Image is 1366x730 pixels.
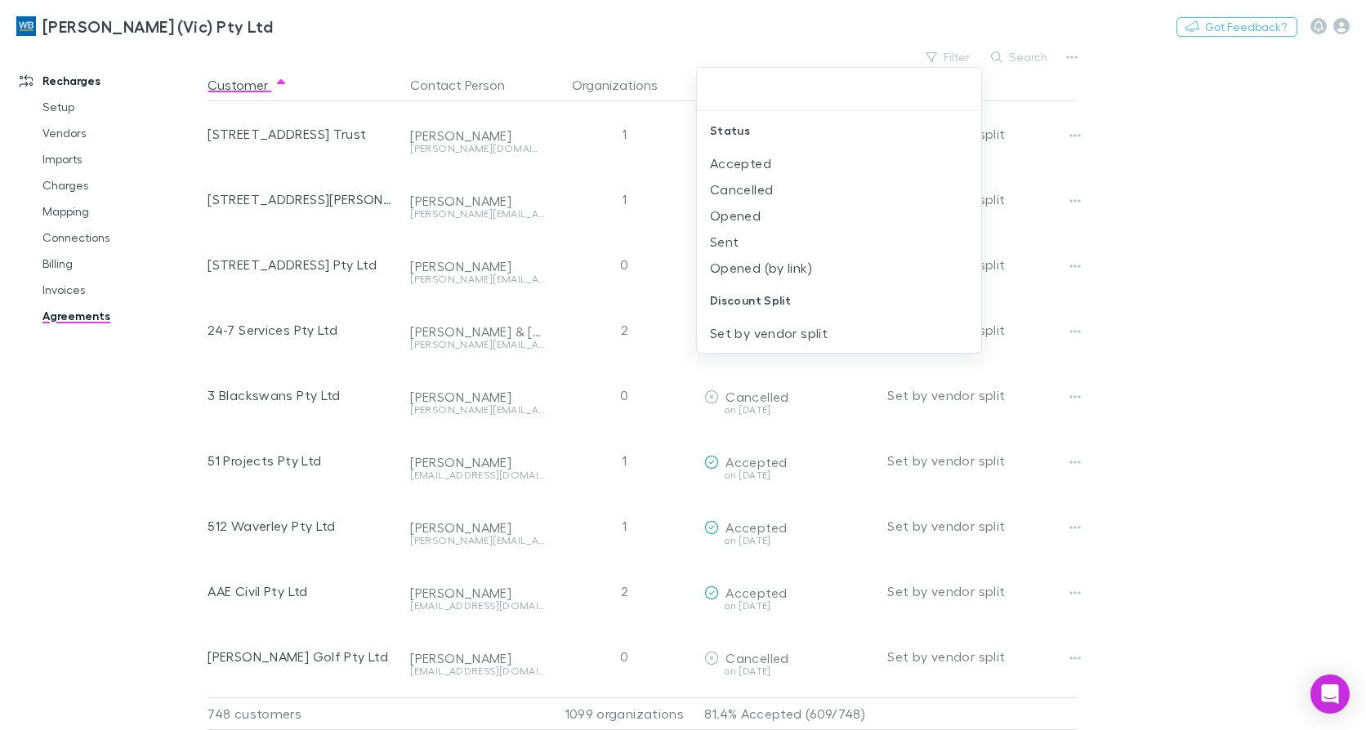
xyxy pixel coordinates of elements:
[697,203,981,229] li: Opened
[697,111,981,150] div: Status
[697,281,981,320] div: Discount Split
[697,176,981,203] li: Cancelled
[697,150,981,176] li: Accepted
[697,255,981,281] li: Opened (by link)
[1310,674,1350,714] div: Open Intercom Messenger
[697,320,981,346] li: Set by vendor split
[697,229,981,255] li: Sent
